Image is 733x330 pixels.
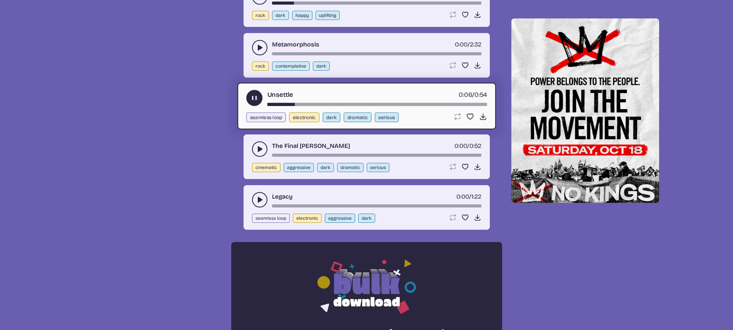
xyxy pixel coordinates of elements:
[358,214,375,223] button: dark
[449,61,457,69] button: Loop
[316,11,340,20] button: uplifting
[272,11,289,20] button: dark
[455,41,468,48] span: timer
[317,163,334,172] button: dark
[344,113,371,122] button: dramatic
[449,214,457,221] button: Loop
[293,214,322,223] button: electronic
[449,11,457,18] button: Loop
[272,204,481,207] div: song-time-bar
[289,113,319,122] button: electronic
[272,61,310,71] button: contemplative
[454,141,481,151] div: /
[471,193,481,200] span: 1:22
[272,192,292,201] a: Legacy
[455,40,481,49] div: /
[469,142,481,149] span: 0:52
[317,257,416,314] img: Bulk download
[456,193,469,200] span: timer
[246,90,262,106] button: play-pause toggle
[272,52,481,55] div: song-time-bar
[272,40,319,49] a: Metamorphosis
[461,11,469,18] button: Favorite
[252,192,267,207] button: play-pause toggle
[453,113,461,121] button: Loop
[313,61,330,71] button: dark
[267,103,487,106] div: song-time-bar
[252,141,267,157] button: play-pause toggle
[272,154,481,157] div: song-time-bar
[470,41,481,48] span: 2:32
[246,113,286,122] button: seamless loop
[466,113,474,121] button: Favorite
[272,141,350,151] a: The Final [PERSON_NAME]
[511,18,659,203] img: Help save our democracy!
[461,61,469,69] button: Favorite
[337,163,364,172] button: dramatic
[252,11,269,20] button: rock
[325,214,355,223] button: aggressive
[461,163,469,171] button: Favorite
[252,163,281,172] button: cinematic
[367,163,389,172] button: serious
[292,11,312,20] button: happy
[454,142,467,149] span: timer
[252,40,267,55] button: play-pause toggle
[252,214,290,223] button: seamless loop
[284,163,314,172] button: aggressive
[322,113,340,122] button: dark
[272,2,481,5] div: song-time-bar
[474,91,487,98] span: 0:54
[459,91,472,98] span: timer
[456,192,481,201] div: /
[267,90,293,99] a: Unsettle
[461,214,469,221] button: Favorite
[449,163,457,171] button: Loop
[459,90,487,99] div: /
[252,61,269,71] button: rock
[375,113,399,122] button: serious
